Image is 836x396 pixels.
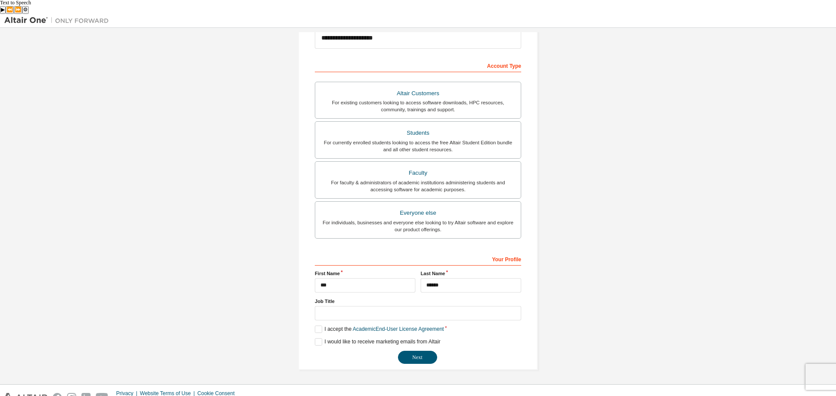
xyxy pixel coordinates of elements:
[320,99,516,113] div: For existing customers looking to access software downloads, HPC resources, community, trainings ...
[315,252,521,266] div: Your Profile
[22,6,29,14] button: Settings
[421,270,521,277] label: Last Name
[315,58,521,72] div: Account Type
[320,179,516,193] div: For faculty & administrators of academic institutions administering students and accessing softwa...
[6,6,14,14] button: Previous
[320,127,516,139] div: Students
[320,219,516,233] div: For individuals, businesses and everyone else looking to try Altair software and explore our prod...
[320,87,516,100] div: Altair Customers
[353,326,444,332] a: Academic End-User License Agreement
[315,326,444,333] label: I accept the
[315,338,440,346] label: I would like to receive marketing emails from Altair
[14,6,22,14] button: Forward
[320,167,516,179] div: Faculty
[398,351,437,364] button: Next
[315,298,521,305] label: Job Title
[315,270,415,277] label: First Name
[320,207,516,219] div: Everyone else
[320,139,516,153] div: For currently enrolled students looking to access the free Altair Student Edition bundle and all ...
[4,16,113,25] img: Altair One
